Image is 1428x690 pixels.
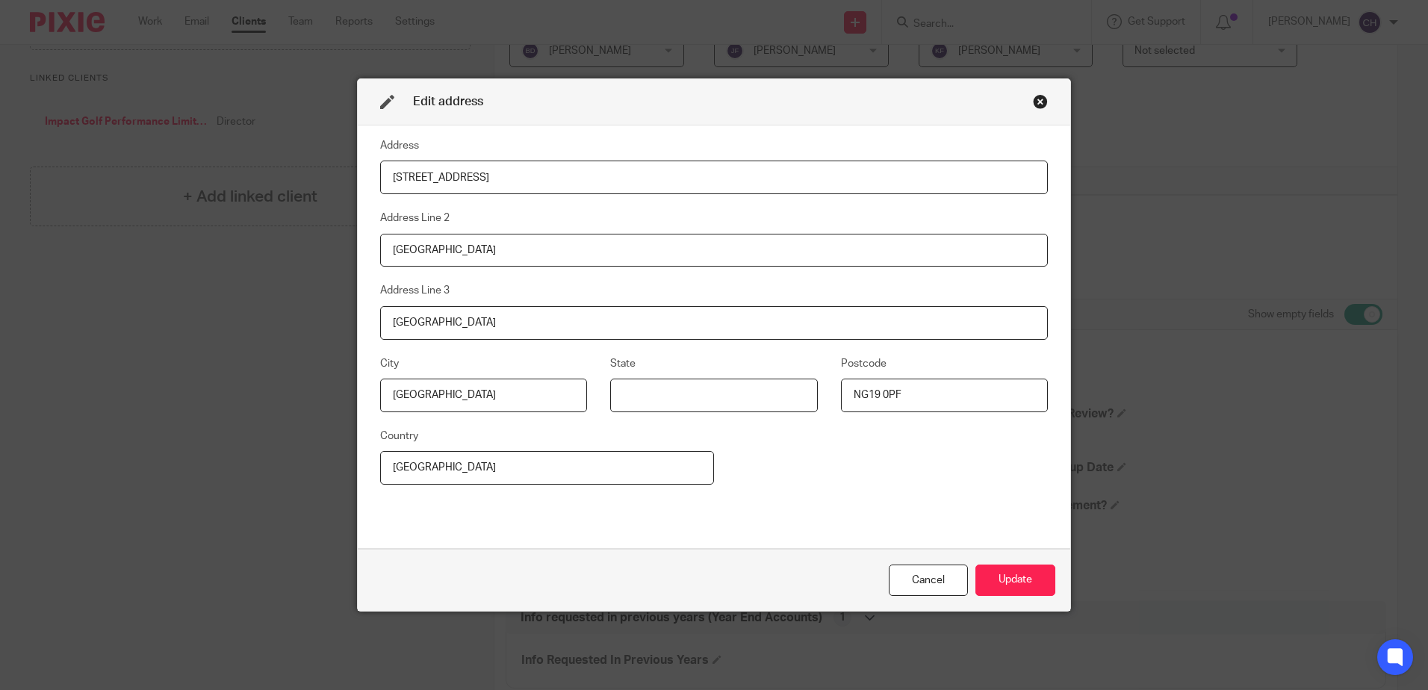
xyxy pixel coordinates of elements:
label: Address Line 3 [380,283,450,298]
span: Edit address [413,96,483,108]
div: Close this dialog window [1033,94,1048,109]
label: City [380,356,399,371]
label: Country [380,429,418,444]
label: State [610,356,636,371]
div: Close this dialog window [889,565,968,597]
label: Postcode [841,356,887,371]
button: Update [975,565,1055,597]
label: Address Line 2 [380,211,450,226]
label: Address [380,138,419,153]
